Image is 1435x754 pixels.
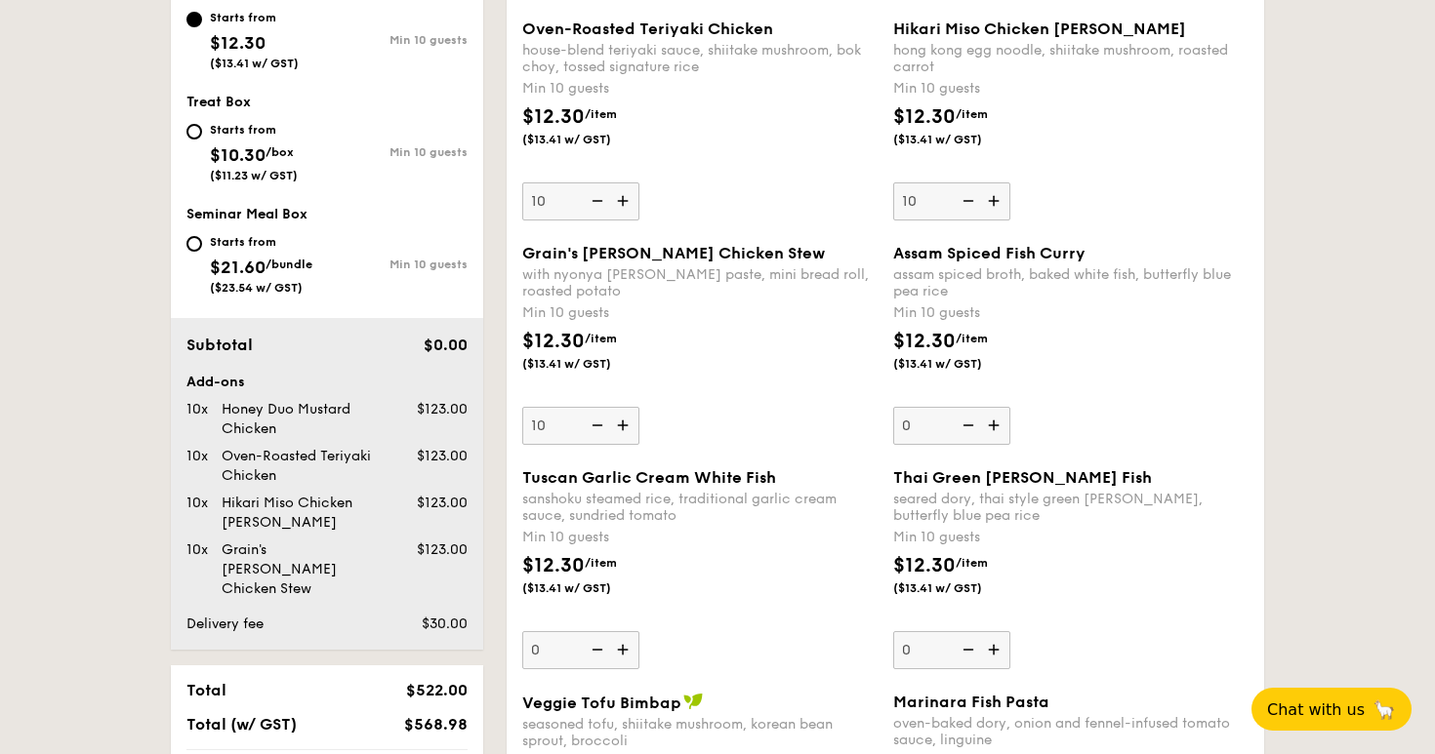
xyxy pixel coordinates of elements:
div: Min 10 guests [893,303,1249,323]
img: icon-add.58712e84.svg [981,182,1010,219]
input: Starts from$10.30/box($11.23 w/ GST)Min 10 guests [186,124,202,139]
div: hong kong egg noodle, shiitake mushroom, roasted carrot [893,42,1249,75]
div: Min 10 guests [327,258,468,271]
span: Total (w/ GST) [186,715,297,734]
div: sanshoku steamed rice, traditional garlic cream sauce, sundried tomato [522,491,878,524]
span: ($13.41 w/ GST) [522,132,655,147]
button: Chat with us🦙 [1251,688,1412,731]
span: /bundle [266,258,312,271]
img: icon-reduce.1d2dbef1.svg [952,631,981,668]
div: Starts from [210,122,298,138]
div: Oven-Roasted Teriyaki Chicken [214,447,391,486]
span: Seminar Meal Box [186,206,307,222]
span: Oven-Roasted Teriyaki Chicken [522,20,773,38]
span: $30.00 [422,615,468,632]
div: 10x [179,540,214,560]
div: Starts from [210,234,312,250]
div: oven-baked dory, onion and fennel-infused tomato sauce, linguine [893,715,1249,748]
div: 10x [179,447,214,466]
span: /box [266,145,294,159]
span: Veggie Tofu Bimbap [522,694,681,712]
span: ($11.23 w/ GST) [210,169,298,182]
img: icon-vegan.f8ff3823.svg [683,693,703,710]
img: icon-add.58712e84.svg [610,631,639,668]
span: 🦙 [1373,698,1396,721]
img: icon-add.58712e84.svg [610,407,639,444]
span: $123.00 [417,401,468,417]
span: Marinara Fish Pasta [893,693,1049,711]
span: /item [585,556,617,570]
span: Assam Spiced Fish Curry [893,244,1086,262]
span: $568.98 [404,715,468,734]
span: $123.00 [417,541,468,558]
span: Thai Green [PERSON_NAME] Fish [893,468,1152,487]
span: /item [956,556,988,570]
img: icon-add.58712e84.svg [610,182,639,219]
img: icon-reduce.1d2dbef1.svg [581,407,610,444]
span: Tuscan Garlic Cream White Fish [522,468,776,487]
span: $12.30 [522,554,585,577]
span: Grain's [PERSON_NAME] Chicken Stew [522,244,825,262]
span: Subtotal [186,336,253,354]
div: Grain's [PERSON_NAME] Chicken Stew [214,540,391,599]
input: Grain's [PERSON_NAME] Chicken Stewwith nyonya [PERSON_NAME] paste, mini bread roll, roasted potat... [522,407,639,445]
span: Total [186,681,226,699]
div: house-blend teriyaki sauce, shiitake mushroom, bok choy, tossed signature rice [522,42,878,75]
div: Min 10 guests [893,528,1249,547]
div: Hikari Miso Chicken [PERSON_NAME] [214,494,391,533]
span: $12.30 [893,330,956,353]
div: Starts from [210,10,299,25]
input: Thai Green [PERSON_NAME] Fishseared dory, thai style green [PERSON_NAME], butterfly blue pea rice... [893,631,1010,669]
div: Min 10 guests [327,33,468,47]
span: $12.30 [522,330,585,353]
span: /item [956,107,988,121]
input: Tuscan Garlic Cream White Fishsanshoku steamed rice, traditional garlic cream sauce, sundried tom... [522,631,639,669]
span: $123.00 [417,448,468,464]
div: seasoned tofu, shiitake mushroom, korean bean sprout, broccoli [522,716,878,749]
input: Hikari Miso Chicken [PERSON_NAME]hong kong egg noodle, shiitake mushroom, roasted carrotMin 10 gu... [893,182,1010,220]
span: ($13.41 w/ GST) [893,580,1026,596]
span: $12.30 [210,32,266,54]
span: $12.30 [893,554,956,577]
div: assam spiced broth, baked white fish, butterfly blue pea rice [893,266,1249,299]
span: /item [956,332,988,345]
span: ($23.54 w/ GST) [210,281,303,295]
span: ($13.41 w/ GST) [893,132,1026,147]
span: $123.00 [417,495,468,511]
span: Hikari Miso Chicken [PERSON_NAME] [893,20,1186,38]
div: Min 10 guests [522,528,878,547]
div: Add-ons [186,373,468,392]
div: seared dory, thai style green [PERSON_NAME], butterfly blue pea rice [893,491,1249,524]
span: $0.00 [424,336,468,354]
div: Min 10 guests [522,79,878,99]
img: icon-reduce.1d2dbef1.svg [581,631,610,668]
span: Delivery fee [186,615,264,632]
img: icon-reduce.1d2dbef1.svg [581,182,610,219]
div: Honey Duo Mustard Chicken [214,400,391,439]
img: icon-reduce.1d2dbef1.svg [952,182,981,219]
input: Starts from$21.60/bundle($23.54 w/ GST)Min 10 guests [186,236,202,252]
input: Starts from$12.30($13.41 w/ GST)Min 10 guests [186,12,202,27]
span: $12.30 [522,105,585,129]
span: /item [585,332,617,345]
span: /item [585,107,617,121]
span: $10.30 [210,144,266,166]
span: $12.30 [893,105,956,129]
img: icon-add.58712e84.svg [981,631,1010,668]
span: ($13.41 w/ GST) [210,57,299,70]
div: Min 10 guests [522,303,878,323]
span: ($13.41 w/ GST) [522,356,655,372]
img: icon-add.58712e84.svg [981,407,1010,444]
input: Assam Spiced Fish Curryassam spiced broth, baked white fish, butterfly blue pea riceMin 10 guests... [893,407,1010,445]
div: 10x [179,494,214,513]
span: ($13.41 w/ GST) [522,580,655,596]
span: Chat with us [1267,700,1365,719]
span: $21.60 [210,257,266,278]
span: Treat Box [186,94,251,110]
div: with nyonya [PERSON_NAME] paste, mini bread roll, roasted potato [522,266,878,299]
span: ($13.41 w/ GST) [893,356,1026,372]
img: icon-reduce.1d2dbef1.svg [952,407,981,444]
div: Min 10 guests [327,145,468,159]
div: 10x [179,400,214,419]
div: Min 10 guests [893,79,1249,99]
